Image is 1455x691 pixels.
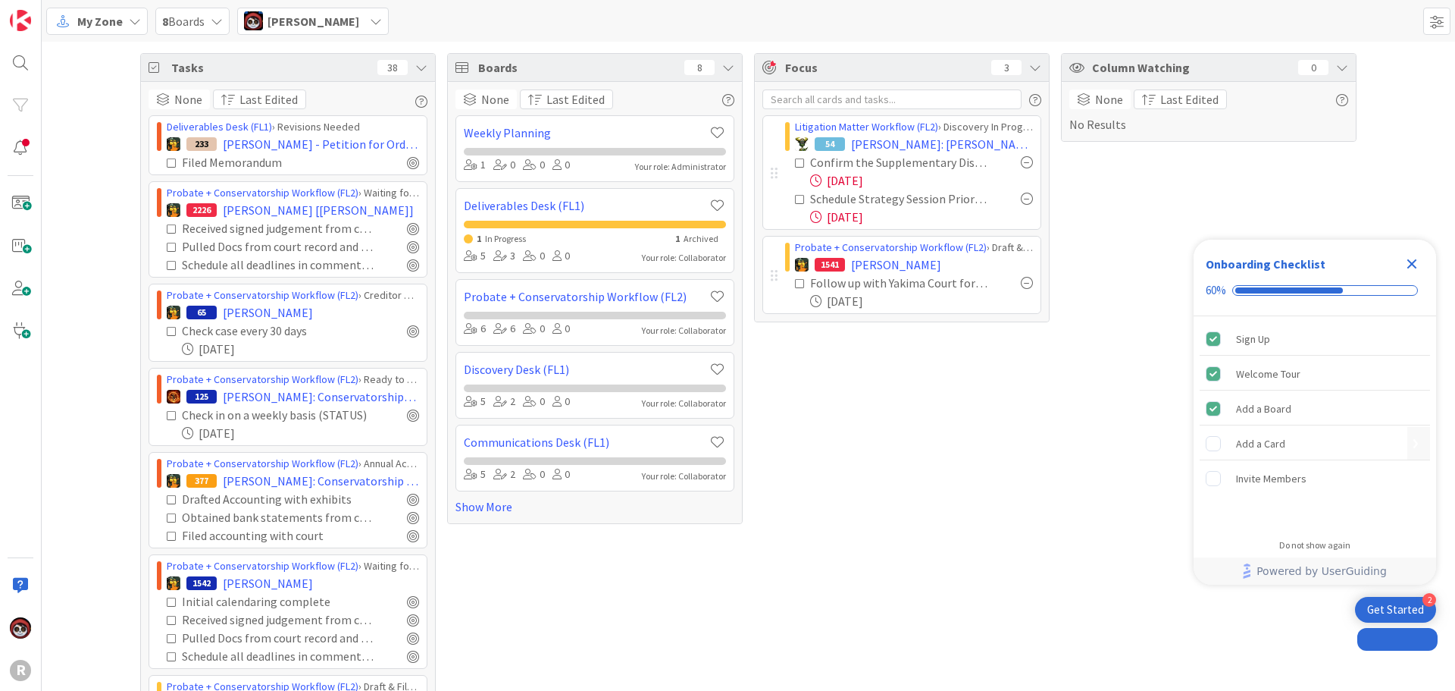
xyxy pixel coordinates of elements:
[167,457,358,470] a: Probate + Conservatorship Workflow (FL2)
[455,498,734,516] a: Show More
[523,157,545,174] div: 0
[223,201,414,219] span: [PERSON_NAME] [[PERSON_NAME]]
[1206,284,1424,297] div: Checklist progress: 60%
[1194,316,1436,529] div: Checklist items
[795,119,1033,135] div: › Discovery In Progress
[167,558,419,574] div: › Waiting for Hearing / Order
[1160,90,1219,108] span: Last Edited
[1298,60,1328,75] div: 0
[795,258,809,272] img: MR
[642,251,726,265] div: Your role: Collaborator
[785,58,979,77] span: Focus
[1236,400,1291,418] div: Add a Board
[186,306,217,319] div: 65
[481,90,509,108] span: None
[1236,365,1300,383] div: Welcome Tour
[167,185,419,201] div: › Waiting for Hearing / Order
[167,119,419,135] div: › Revisions Needed
[182,592,362,611] div: Initial calendaring complete
[795,137,809,151] img: NC
[167,306,180,319] img: MR
[182,490,373,508] div: Drafted Accounting with exhibits
[167,474,180,488] img: MR
[182,647,374,665] div: Schedule all deadlines in comment and Deadline Checklist [move to P4 Notice Quene]
[1400,252,1424,276] div: Close Checklist
[1279,539,1350,551] div: Do not show again
[186,474,217,488] div: 377
[1236,435,1285,453] div: Add a Card
[167,559,358,573] a: Probate + Conservatorship Workflow (FL2)
[167,288,358,302] a: Probate + Conservatorship Workflow (FL2)
[464,124,708,142] a: Weekly Planning
[244,11,263,30] img: JS
[991,60,1022,75] div: 3
[10,10,31,31] img: Visit kanbanzone.com
[167,372,358,386] a: Probate + Conservatorship Workflow (FL2)
[186,203,217,217] div: 2226
[810,171,1033,190] div: [DATE]
[523,394,545,410] div: 0
[684,60,715,75] div: 8
[10,660,31,681] div: R
[1367,602,1424,617] div: Get Started
[552,248,570,265] div: 0
[1355,597,1436,623] div: Open Get Started checklist, remaining modules: 2
[167,203,180,217] img: MR
[795,240,1033,256] div: › Draft & File Peitition
[1194,240,1436,585] div: Checklist Container
[1095,90,1123,108] span: None
[182,153,338,171] div: Filed Memorandum
[1092,58,1291,77] span: Column Watching
[464,248,486,265] div: 5
[174,90,202,108] span: None
[223,472,419,490] span: [PERSON_NAME]: Conservatorship of [PERSON_NAME]
[523,321,545,338] div: 0
[675,233,680,244] span: 1
[523,466,545,483] div: 0
[223,135,419,153] span: [PERSON_NAME] - Petition for Order for Surrender of Assets
[642,470,726,483] div: Your role: Collaborator
[1236,330,1270,348] div: Sign Up
[10,617,31,639] img: JS
[1422,593,1436,607] div: 2
[1194,558,1436,585] div: Footer
[552,321,570,338] div: 0
[552,394,570,410] div: 0
[77,12,123,30] span: My Zone
[239,90,298,108] span: Last Edited
[464,157,486,174] div: 1
[167,390,180,404] img: TR
[182,629,374,647] div: Pulled Docs from court record and saved to file
[167,186,358,199] a: Probate + Conservatorship Workflow (FL2)
[635,160,726,174] div: Your role: Administrator
[213,90,306,109] button: Last Edited
[810,190,987,208] div: Schedule Strategy Session Prior to JSC by [DATE]
[182,611,374,629] div: Received signed judgement from court
[182,237,374,256] div: Pulled Docs from court record and saved to file
[182,508,374,526] div: Obtained bank statements from client
[186,390,217,404] div: 125
[167,456,419,472] div: › Annual Accounting Queue
[523,248,545,265] div: 0
[186,576,217,590] div: 1542
[464,196,708,215] a: Deliverables Desk (FL1)
[546,90,605,108] span: Last Edited
[182,256,374,274] div: Schedule all deadlines in comment and Deadline Checklist [move to P4 Notice Quene]
[815,137,845,151] div: 54
[642,397,726,410] div: Your role: Collaborator
[851,135,1033,153] span: [PERSON_NAME]: [PERSON_NAME] English
[1206,255,1325,273] div: Onboarding Checklist
[478,58,677,77] span: Boards
[223,574,313,592] span: [PERSON_NAME]
[167,287,419,303] div: › Creditor Claim Waiting Period
[493,394,515,410] div: 2
[1256,562,1387,580] span: Powered by UserGuiding
[464,394,486,410] div: 5
[810,274,987,292] div: Follow up with Yakima Court for Received Order and Letters
[223,303,313,322] span: [PERSON_NAME]
[162,14,168,29] b: 8
[851,256,941,274] span: [PERSON_NAME]
[1200,322,1430,356] div: Sign Up is complete.
[762,90,1022,109] input: Search all cards and tasks...
[182,322,351,340] div: Check case every 30 days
